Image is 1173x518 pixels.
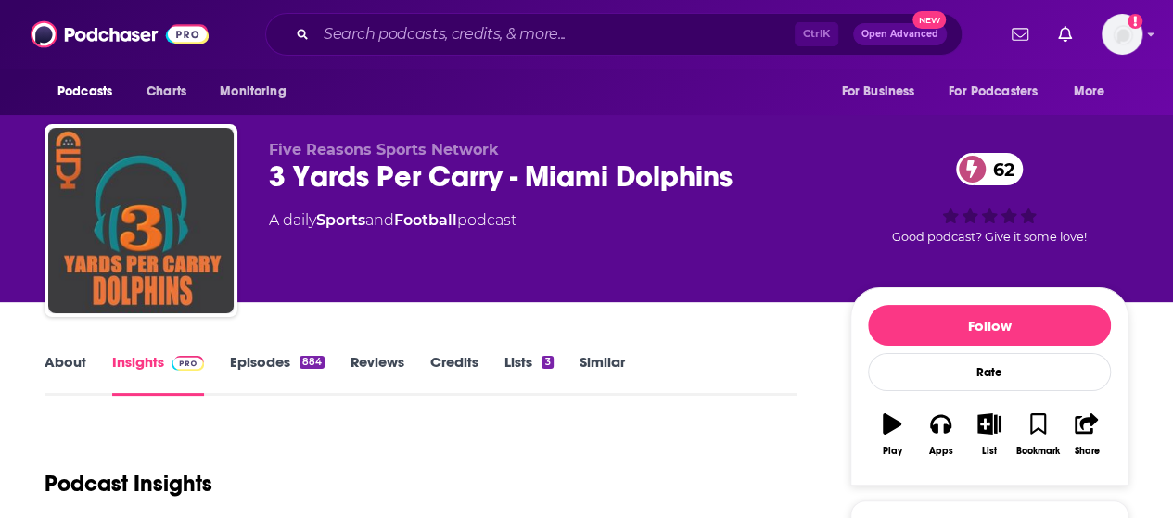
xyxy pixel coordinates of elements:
[861,30,938,39] span: Open Advanced
[394,211,457,229] a: Football
[269,209,516,232] div: A daily podcast
[1063,401,1111,468] button: Share
[1102,14,1142,55] span: Logged in as mindyn
[351,353,404,396] a: Reviews
[892,230,1087,244] span: Good podcast? Give it some love!
[220,79,286,105] span: Monitoring
[269,141,499,158] span: Five Reasons Sports Network
[580,353,625,396] a: Similar
[1016,446,1060,457] div: Bookmark
[929,446,953,457] div: Apps
[982,446,997,457] div: List
[265,13,963,56] div: Search podcasts, credits, & more...
[868,401,916,468] button: Play
[1061,74,1128,109] button: open menu
[795,22,838,46] span: Ctrl K
[916,401,964,468] button: Apps
[504,353,553,396] a: Lists3
[365,211,394,229] span: and
[1004,19,1036,50] a: Show notifications dropdown
[965,401,1014,468] button: List
[1074,446,1099,457] div: Share
[868,305,1111,346] button: Follow
[48,128,234,313] img: 3 Yards Per Carry - Miami Dolphins
[912,11,946,29] span: New
[853,23,947,45] button: Open AdvancedNew
[207,74,310,109] button: open menu
[850,141,1128,256] div: 62Good podcast? Give it some love!
[45,353,86,396] a: About
[45,74,136,109] button: open menu
[1074,79,1105,105] span: More
[841,79,914,105] span: For Business
[1014,401,1062,468] button: Bookmark
[230,353,325,396] a: Episodes884
[316,211,365,229] a: Sports
[975,153,1024,185] span: 62
[1102,14,1142,55] button: Show profile menu
[1102,14,1142,55] img: User Profile
[316,19,795,49] input: Search podcasts, credits, & more...
[45,470,212,498] h1: Podcast Insights
[937,74,1065,109] button: open menu
[31,17,209,52] img: Podchaser - Follow, Share and Rate Podcasts
[430,353,478,396] a: Credits
[300,356,325,369] div: 884
[542,356,553,369] div: 3
[828,74,937,109] button: open menu
[949,79,1038,105] span: For Podcasters
[134,74,198,109] a: Charts
[956,153,1024,185] a: 62
[1051,19,1079,50] a: Show notifications dropdown
[57,79,112,105] span: Podcasts
[868,353,1111,391] div: Rate
[147,79,186,105] span: Charts
[883,446,902,457] div: Play
[112,353,204,396] a: InsightsPodchaser Pro
[1128,14,1142,29] svg: Add a profile image
[172,356,204,371] img: Podchaser Pro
